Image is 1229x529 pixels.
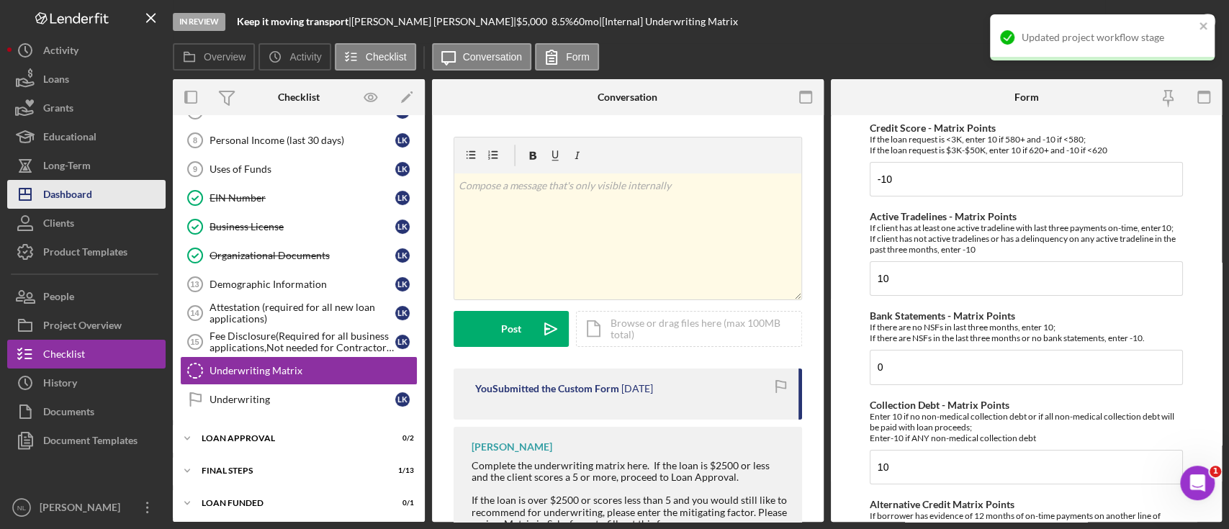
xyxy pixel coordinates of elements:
div: Clients [43,209,74,241]
div: History [43,369,77,401]
div: L K [395,220,410,234]
div: Grants [43,94,73,126]
button: Documents [7,397,166,426]
div: Form [1014,91,1038,103]
button: Grants [7,94,166,122]
tspan: 8 [193,136,197,145]
button: Checklist [335,43,416,71]
button: close [1199,20,1209,34]
div: $5,000 [516,16,552,27]
a: Dashboard [7,180,166,209]
div: Business License [210,221,395,232]
div: Underwriting [210,394,395,405]
tspan: 13 [190,280,199,289]
div: 1 / 13 [388,466,414,475]
text: NL [17,504,27,512]
button: Conversation [432,43,532,71]
button: Post [454,311,569,347]
div: L K [395,335,410,349]
div: Long-Term [43,151,91,184]
a: 15Fee Disclosure(Required for all business applications,Not needed for Contractor loans)LK [180,327,418,356]
button: Long-Term [7,151,166,180]
button: NL[PERSON_NAME] [7,493,166,522]
button: Activity [258,43,330,71]
button: Overview [173,43,255,71]
span: 1 [1210,466,1221,477]
div: Document Templates [43,426,138,458]
button: Loans [7,65,166,94]
div: In Review [173,13,225,31]
a: 8Personal Income (last 30 days)LK [180,126,418,155]
div: If the loan request is <3K, enter 10 if 580+ and -10 if <580; If the loan request is $3K-$50K, en... [870,134,1183,155]
tspan: 15 [190,338,199,346]
div: Loan Approval [202,434,378,443]
div: 8.5 % [552,16,573,27]
label: Collection Debt - Matrix Points [870,399,1009,411]
div: L K [395,162,410,176]
div: [PERSON_NAME] [PERSON_NAME] | [351,16,516,27]
div: L K [395,191,410,205]
button: Checklist [7,340,166,369]
div: Loans [43,65,69,97]
label: Form [566,51,590,63]
label: Bank Statements - Matrix Points [870,309,1015,322]
label: Alternative Credit Matrix Points [870,498,1014,510]
div: L K [395,248,410,263]
button: Project Overview [7,311,166,340]
button: Mark Complete [1105,7,1222,36]
div: Checklist [43,340,85,372]
div: Activity [43,36,78,68]
div: Enter 10 if no non-medical collection debt or if all non-medical collection debt will be paid wit... [870,411,1183,443]
button: History [7,369,166,397]
div: Product Templates [43,238,127,270]
div: Conversation [598,91,657,103]
div: If the loan is over $2500 or scores less than 5 and you would still like to recommend for underwr... [472,494,788,529]
div: [PERSON_NAME] [36,493,130,525]
a: Business LicenseLK [180,212,418,241]
button: Document Templates [7,426,166,455]
div: Educational [43,122,96,155]
div: Complete the underwriting matrix here. If the loan is $2500 or less and the client scores a 5 or ... [472,460,788,483]
div: L K [395,306,410,320]
div: Documents [43,397,94,430]
div: L K [395,392,410,407]
div: If there are no NSFs in last three months, enter 10; If there are NSFs in the last three months o... [870,322,1183,343]
div: You Submitted the Custom Form [475,383,619,394]
div: Updated project workflow stage [1022,32,1194,43]
div: People [43,282,74,315]
a: Underwriting Matrix [180,356,418,385]
label: Checklist [366,51,407,63]
button: Educational [7,122,166,151]
div: 60 mo [573,16,599,27]
div: L K [395,277,410,291]
div: Underwriting Matrix [210,365,417,376]
button: Activity [7,36,166,65]
div: L K [395,133,410,148]
div: [PERSON_NAME] [472,441,552,453]
div: Uses of Funds [210,163,395,175]
div: | [237,16,351,27]
a: UnderwritingLK [180,385,418,414]
div: Checklist [278,91,320,103]
label: Conversation [463,51,523,63]
a: 9Uses of FundsLK [180,155,418,184]
div: 0 / 1 [388,499,414,507]
div: EIN Number [210,192,395,204]
b: Keep it moving transport [237,15,348,27]
div: Fee Disclosure(Required for all business applications,Not needed for Contractor loans) [210,330,395,353]
a: Organizational DocumentsLK [180,241,418,270]
a: Product Templates [7,238,166,266]
div: Personal Income (last 30 days) [210,135,395,146]
div: If client has at least one active tradeline with last three payments on-time, enter10; If client ... [870,222,1183,255]
div: Project Overview [43,311,122,343]
label: Active Tradelines - Matrix Points [870,210,1017,222]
